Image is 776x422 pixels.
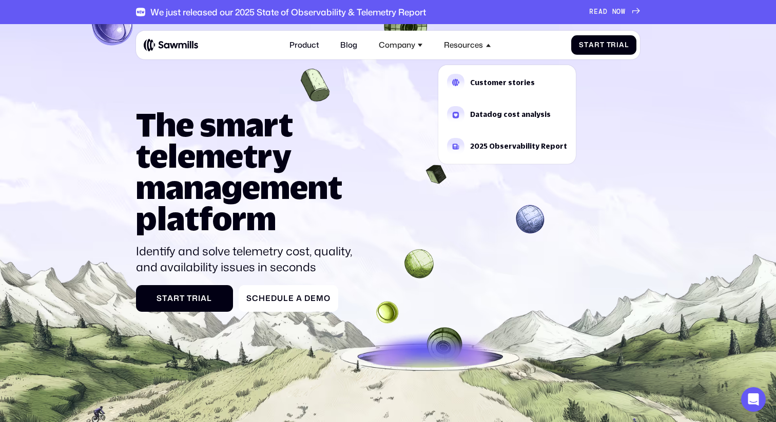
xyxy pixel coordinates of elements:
a: StartTrial [136,285,233,312]
span: A [598,8,603,16]
span: m [316,294,324,303]
a: Customer stories [441,68,573,97]
span: u [277,294,283,303]
p: Identify and solve telemetry cost, quality, and availability issues in seconds [136,243,361,276]
a: READNOW [589,8,640,16]
span: l [207,294,212,303]
div: Company [379,41,415,50]
span: e [311,294,316,303]
div: Datadog cost analysis [470,111,551,118]
div: Resources [444,41,483,50]
span: a [296,294,302,303]
span: i [616,41,619,49]
a: StartTrial [571,35,636,55]
span: T [607,41,611,49]
span: a [167,294,173,303]
span: t [180,294,185,303]
a: Blog [335,35,363,56]
span: l [625,41,629,49]
span: S [246,294,252,303]
span: O [616,8,621,16]
span: o [324,294,331,303]
h1: The smart telemetry management platform [136,109,361,234]
nav: Resources [438,55,576,164]
div: 2025 Observability Report [470,143,567,150]
span: e [265,294,271,303]
span: S [579,41,584,49]
a: 2025 Observability Report [441,132,573,162]
div: Company [373,35,429,56]
a: Product [283,35,325,56]
span: t [584,41,589,49]
span: r [594,41,600,49]
a: ScheduleaDemo [239,285,338,312]
span: t [600,41,605,49]
span: i [198,294,201,303]
div: We just released our 2025 State of Observability & Telemetry Report [150,7,426,17]
span: D [304,294,311,303]
span: e [288,294,294,303]
span: T [187,294,192,303]
span: l [283,294,288,303]
span: r [173,294,180,303]
span: S [157,294,162,303]
span: a [201,294,207,303]
div: Customer stories [470,79,535,87]
span: c [252,294,259,303]
div: Open Intercom Messenger [741,387,766,412]
span: r [192,294,198,303]
span: a [619,41,625,49]
span: a [589,41,594,49]
span: R [589,8,594,16]
span: r [611,41,616,49]
span: D [603,8,608,16]
span: d [271,294,277,303]
span: E [594,8,598,16]
span: N [612,8,617,16]
span: t [162,294,167,303]
div: Resources [438,35,496,56]
span: W [621,8,626,16]
span: h [259,294,265,303]
a: Datadog cost analysis [441,100,573,129]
